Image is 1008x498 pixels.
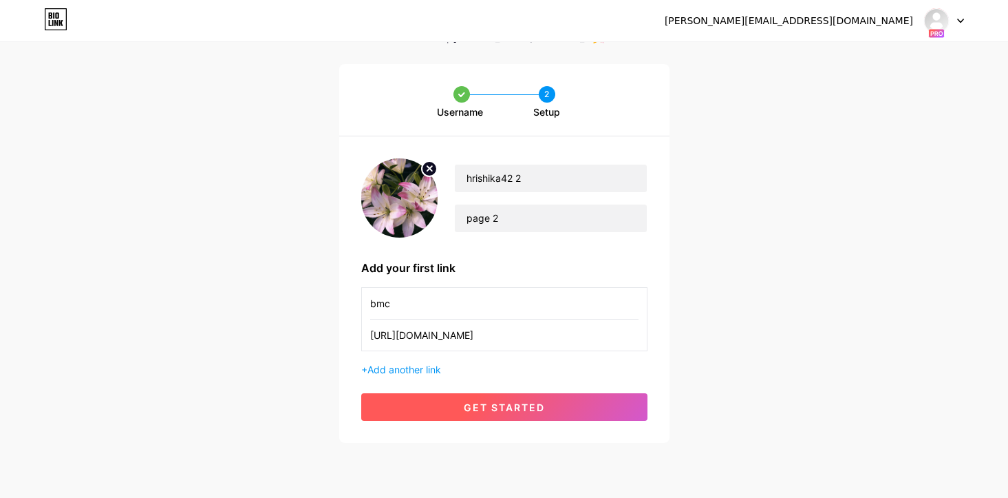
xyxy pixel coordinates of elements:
[455,165,646,192] input: Your name
[464,402,545,413] span: get started
[361,362,647,377] div: +
[370,320,639,351] input: URL (https://instagram.com/yourname)
[361,158,438,238] img: profile pic
[533,105,560,119] span: Setup
[361,393,647,421] button: get started
[367,364,441,375] span: Add another link
[455,205,646,232] input: bio
[665,14,913,28] div: [PERSON_NAME][EMAIL_ADDRESS][DOMAIN_NAME]
[361,260,647,276] div: Add your first link
[437,105,483,119] span: Username
[370,288,639,319] input: Link name (My Instagram)
[539,86,555,103] div: 2
[923,8,950,34] img: hrishika42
